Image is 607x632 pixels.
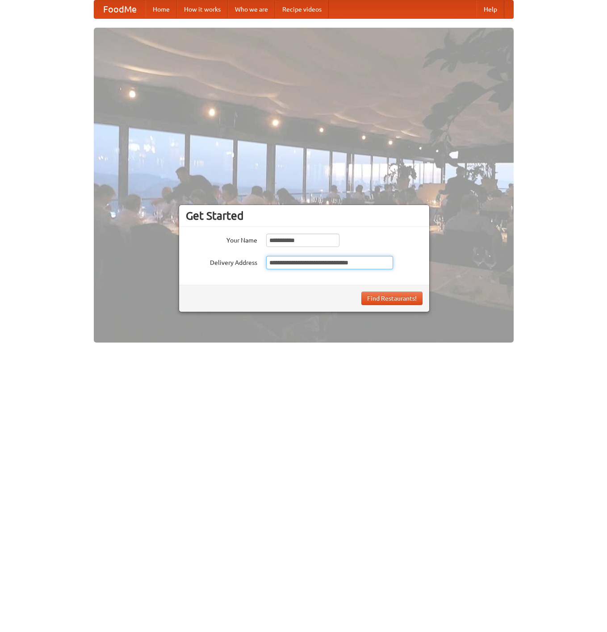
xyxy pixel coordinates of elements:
a: FoodMe [94,0,146,18]
h3: Get Started [186,209,423,222]
a: Who we are [228,0,275,18]
label: Delivery Address [186,256,257,267]
button: Find Restaurants! [361,292,423,305]
a: Recipe videos [275,0,329,18]
a: Help [477,0,504,18]
label: Your Name [186,234,257,245]
a: Home [146,0,177,18]
a: How it works [177,0,228,18]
